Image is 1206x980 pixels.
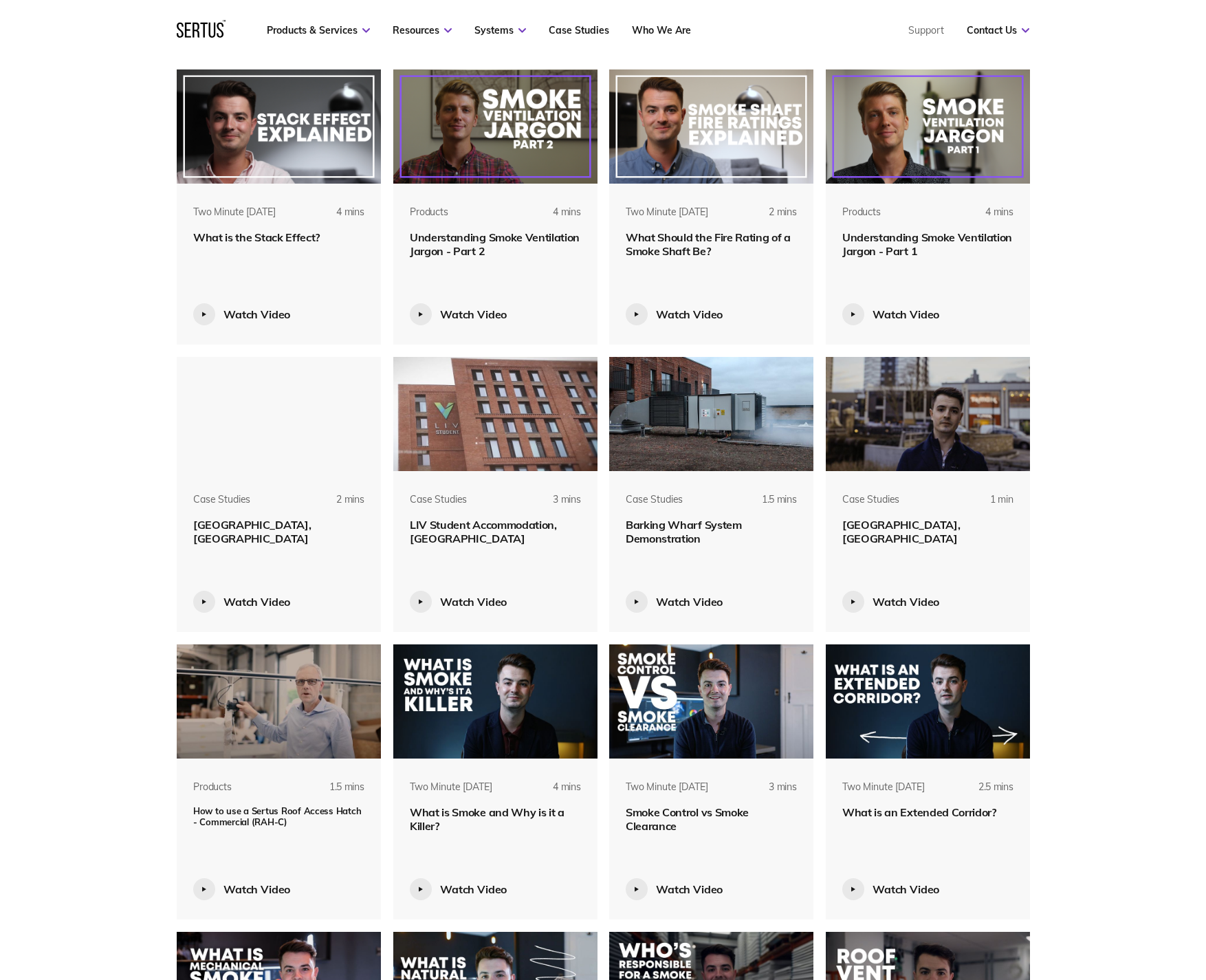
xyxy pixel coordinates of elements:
[873,595,939,609] div: Watch Video
[440,307,507,321] div: Watch Video
[842,805,996,819] span: What is an Extended Corridor?
[956,206,1013,230] div: 4 mins
[740,781,797,805] div: 3 mins
[524,206,581,230] div: 4 mins
[440,595,507,609] div: Watch Video
[626,781,708,794] div: Two Minute [DATE]
[956,781,1013,805] div: 2.5 mins
[193,206,276,219] div: Two Minute [DATE]
[267,24,370,36] a: Products & Services
[410,805,564,833] span: What is Smoke and Why is it a Killer?
[967,24,1029,36] a: Contact Us
[656,307,723,321] div: Watch Video
[626,518,742,545] span: Barking Wharf System Demonstration
[908,24,944,36] a: Support
[223,595,290,609] div: Watch Video
[223,882,290,896] div: Watch Video
[410,781,492,794] div: Two Minute [DATE]
[549,24,609,36] a: Case Studies
[740,206,797,230] div: 2 mins
[842,206,881,219] div: Products
[842,230,1012,258] span: Understanding Smoke Ventilation Jargon - Part 1
[740,493,797,518] div: 1.5 mins
[193,518,311,545] span: [GEOGRAPHIC_DATA], [GEOGRAPHIC_DATA]
[393,24,452,36] a: Resources
[873,882,939,896] div: Watch Video
[842,493,899,507] div: Case Studies
[307,781,364,805] div: 1.5 mins
[307,493,364,518] div: 2 mins
[626,230,791,258] span: What Should the Fire Rating of a Smoke Shaft Be?
[524,493,581,518] div: 3 mins
[956,493,1013,518] div: 1 min
[307,206,364,230] div: 4 mins
[193,493,250,507] div: Case Studies
[632,24,691,36] a: Who We Are
[410,518,557,545] span: LIV Student Accommodation, [GEOGRAPHIC_DATA]
[474,24,526,36] a: Systems
[524,781,581,805] div: 4 mins
[193,230,320,244] span: What is the Stack Effect?
[842,781,925,794] div: Two Minute [DATE]
[958,820,1206,980] iframe: Chat Widget
[193,781,232,794] div: Products
[193,805,361,827] span: How to use a Sertus Roof Access Hatch - Commercial (RAH-C)
[440,882,507,896] div: Watch Video
[223,307,290,321] div: Watch Video
[410,230,580,258] span: Understanding Smoke Ventilation Jargon - Part 2
[410,493,467,507] div: Case Studies
[626,805,749,833] span: Smoke Control vs Smoke Clearance
[626,206,708,219] div: Two Minute [DATE]
[626,493,683,507] div: Case Studies
[656,882,723,896] div: Watch Video
[656,595,723,609] div: Watch Video
[873,307,939,321] div: Watch Video
[410,206,448,219] div: Products
[842,518,960,545] span: [GEOGRAPHIC_DATA], [GEOGRAPHIC_DATA]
